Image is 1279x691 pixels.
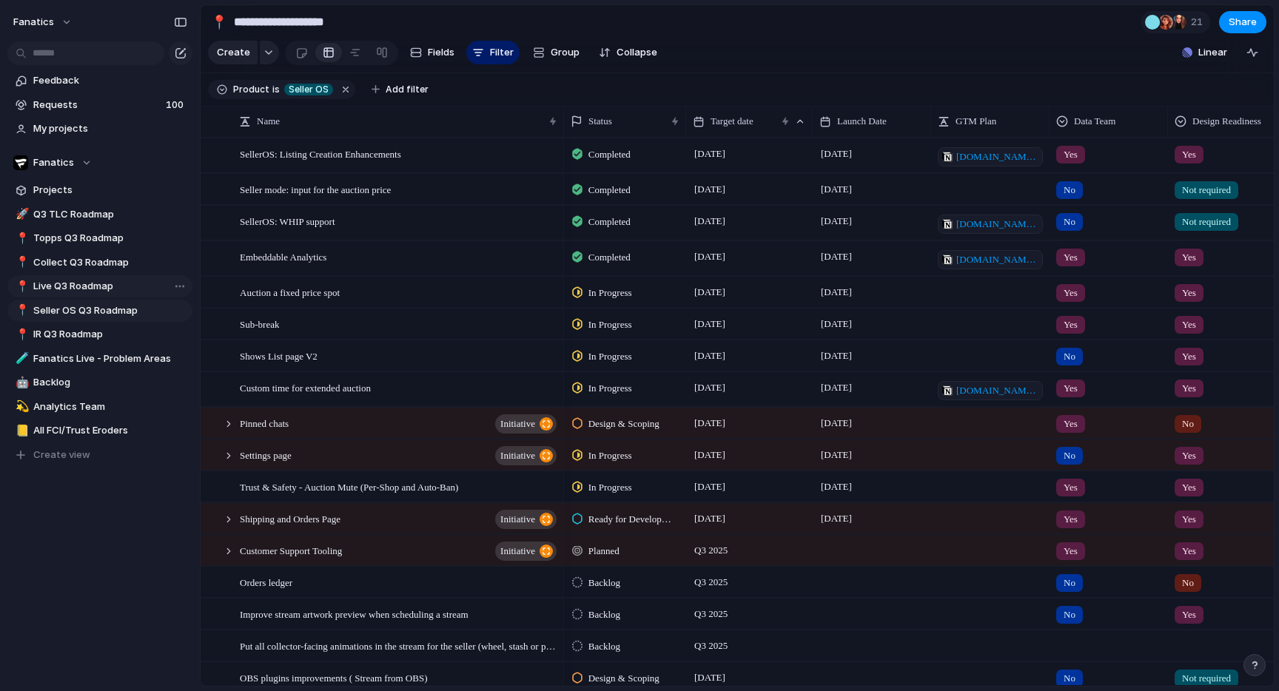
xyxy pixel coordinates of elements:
[7,10,80,34] button: fanatics
[281,81,336,98] button: Seller OS
[588,286,632,300] span: In Progress
[691,669,729,687] span: [DATE]
[233,83,269,96] span: Product
[817,379,856,397] span: [DATE]
[817,212,856,230] span: [DATE]
[240,145,401,162] span: SellerOS: Listing Creation Enhancements
[1182,448,1196,463] span: Yes
[817,510,856,527] span: [DATE]
[1074,114,1115,129] span: Data Team
[938,147,1043,166] a: [DOMAIN_NAME][URL]
[33,448,90,462] span: Create view
[33,98,161,112] span: Requests
[7,118,192,140] a: My projects
[33,375,187,390] span: Backlog
[33,255,187,270] span: Collect Q3 Roadmap
[7,252,192,274] div: 📍Collect Q3 Roadmap
[240,573,292,590] span: Orders ledger
[13,327,28,342] button: 📍
[817,347,856,365] span: [DATE]
[7,275,192,297] a: 📍Live Q3 Roadmap
[7,323,192,345] a: 📍IR Q3 Roadmap
[33,183,187,198] span: Projects
[588,417,659,431] span: Design & Scoping
[1182,607,1196,622] span: Yes
[1182,349,1196,364] span: Yes
[33,303,187,318] span: Seller OS Q3 Roadmap
[240,605,469,622] span: Improve stream artwork preview when scheduling a stream
[269,81,283,98] button: is
[691,446,729,464] span: [DATE]
[240,212,335,229] span: SellerOS: WHIP support
[1182,480,1196,495] span: Yes
[588,349,632,364] span: In Progress
[588,607,620,622] span: Backlog
[490,45,514,60] span: Filter
[7,348,192,370] div: 🧪Fanatics Live - Problem Areas
[691,212,729,230] span: [DATE]
[16,230,26,247] div: 📍
[240,637,559,654] span: Put all collector-facing animations in the stream for the seller (wheel, stash or pass etc)
[13,400,28,414] button: 💫
[7,396,192,418] a: 💫Analytics Team
[817,478,856,496] span: [DATE]
[817,145,856,163] span: [DATE]
[7,371,192,394] a: 🤖Backlog
[617,45,657,60] span: Collapse
[817,414,856,432] span: [DATE]
[7,300,192,322] div: 📍Seller OS Q3 Roadmap
[817,315,856,333] span: [DATE]
[691,283,729,301] span: [DATE]
[240,347,318,364] span: Shows List page V2
[33,207,187,222] span: Q3 TLC Roadmap
[938,215,1043,234] a: [DOMAIN_NAME][URL]
[13,351,28,366] button: 🧪
[1064,607,1075,622] span: No
[817,248,856,266] span: [DATE]
[7,419,192,442] a: 📒All FCI/Trust Eroders
[588,114,612,129] span: Status
[240,478,458,495] span: Trust & Safety - Auction Mute (Per-Shop and Auto-Ban)
[691,573,731,591] span: Q3 2025
[500,541,535,562] span: initiative
[211,12,227,32] div: 📍
[1064,215,1075,229] span: No
[257,114,280,129] span: Name
[7,227,192,249] a: 📍Topps Q3 Roadmap
[7,70,192,92] a: Feedback
[1182,512,1196,527] span: Yes
[7,94,192,116] a: Requests100
[1182,576,1194,590] span: No
[240,669,428,686] span: OBS plugins improvements ( Stream from OBS)
[588,576,620,590] span: Backlog
[1182,215,1231,229] span: Not required
[691,510,729,527] span: [DATE]
[691,248,729,266] span: [DATE]
[588,671,659,686] span: Design & Scoping
[588,544,620,559] span: Planned
[588,639,620,654] span: Backlog
[495,542,557,561] button: initiative
[691,637,731,655] span: Q3 2025
[837,114,887,129] span: Launch Date
[16,350,26,367] div: 🧪
[33,327,187,342] span: IR Q3 Roadmap
[1064,512,1078,527] span: Yes
[551,45,580,60] span: Group
[588,250,631,265] span: Completed
[500,509,535,530] span: initiative
[1064,671,1075,686] span: No
[1182,286,1196,300] span: Yes
[588,147,631,162] span: Completed
[1064,576,1075,590] span: No
[33,73,187,88] span: Feedback
[938,250,1043,269] a: [DOMAIN_NAME][URL]
[691,145,729,163] span: [DATE]
[16,374,26,391] div: 🤖
[588,183,631,198] span: Completed
[1182,417,1194,431] span: No
[240,283,340,300] span: Auction a fixed price spot
[13,279,28,294] button: 📍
